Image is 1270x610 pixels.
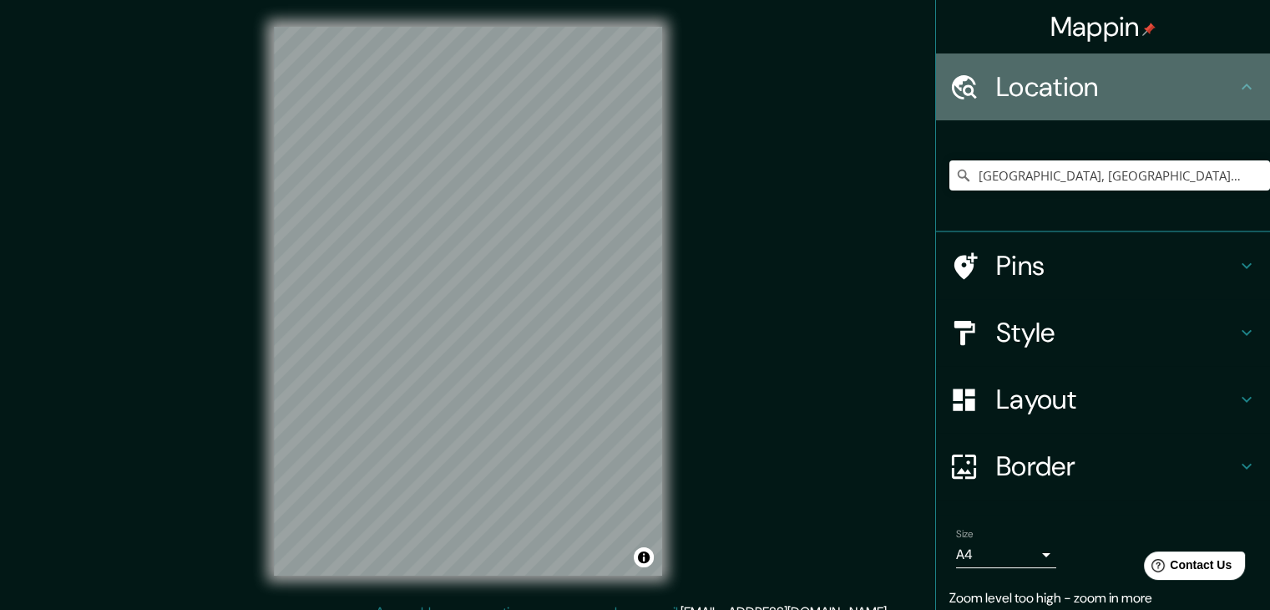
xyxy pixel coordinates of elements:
h4: Location [996,70,1237,104]
div: A4 [956,541,1056,568]
iframe: Help widget launcher [1121,545,1252,592]
div: Border [936,433,1270,500]
h4: Style [996,316,1237,349]
div: Style [936,299,1270,366]
h4: Border [996,450,1237,483]
p: Zoom level too high - zoom in more [949,588,1257,608]
input: Pick your city or area [949,160,1270,191]
div: Pins [936,232,1270,299]
h4: Mappin [1050,10,1156,43]
div: Layout [936,366,1270,433]
h4: Layout [996,383,1237,416]
h4: Pins [996,249,1237,282]
div: Location [936,53,1270,120]
button: Toggle attribution [634,547,654,567]
img: pin-icon.png [1142,23,1156,36]
canvas: Map [274,27,662,576]
label: Size [956,527,974,541]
